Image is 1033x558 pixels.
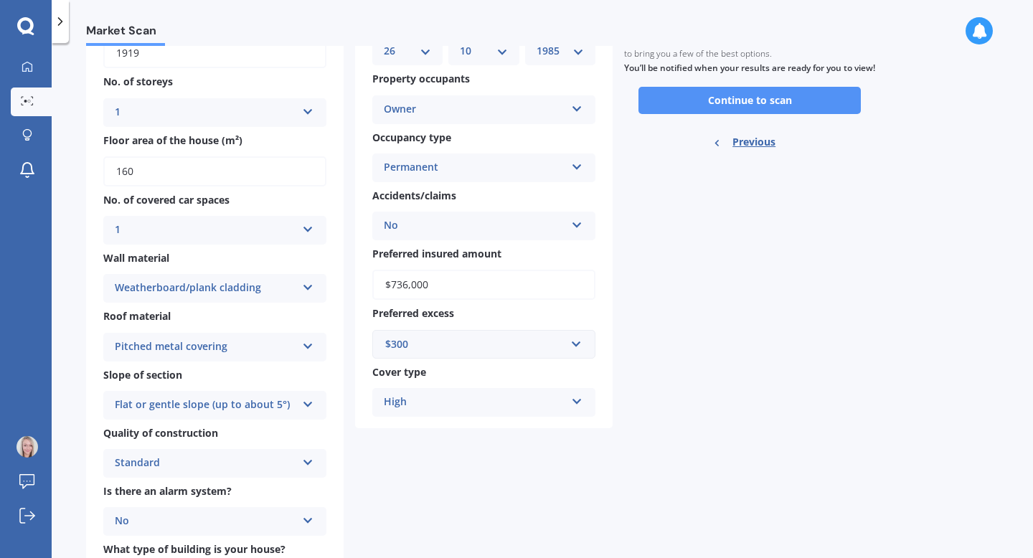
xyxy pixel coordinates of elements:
[384,394,565,411] div: High
[103,543,286,557] span: What type of building is your house?
[638,87,861,114] button: Continue to scan
[103,310,171,323] span: Roof material
[103,75,173,89] span: No. of storeys
[115,455,296,472] div: Standard
[86,24,165,43] span: Market Scan
[384,159,565,176] div: Permanent
[103,133,242,147] span: Floor area of the house (m²)
[103,484,232,498] span: Is there an alarm system?
[103,251,169,265] span: Wall material
[103,193,230,207] span: No. of covered car spaces
[385,336,565,352] div: $300
[372,72,470,86] span: Property occupants
[372,131,451,144] span: Occupancy type
[115,397,296,414] div: Flat or gentle slope (up to about 5°)
[103,426,218,440] span: Quality of construction
[16,436,38,458] img: ACg8ocKWC1fektWCYQiwdb9BMoFFoSzMEfNU-PXf_1hQHUb4VC7_R5c9JQ=s96-c
[372,189,456,202] span: Accidents/claims
[372,307,454,321] span: Preferred excess
[372,365,426,379] span: Cover type
[115,513,296,530] div: No
[103,368,182,382] span: Slope of section
[115,339,296,356] div: Pitched metal covering
[103,156,326,186] input: Enter floor area
[384,217,565,235] div: No
[115,280,296,297] div: Weatherboard/plank cladding
[624,62,875,74] b: You’ll be notified when your results are ready for you to view!
[732,131,775,153] span: Previous
[372,247,501,260] span: Preferred insured amount
[115,104,296,121] div: 1
[624,21,875,87] div: By clicking scan you agree for Quashed to use this information to bring you a few of the best opt...
[384,101,565,118] div: Owner
[115,222,296,239] div: 1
